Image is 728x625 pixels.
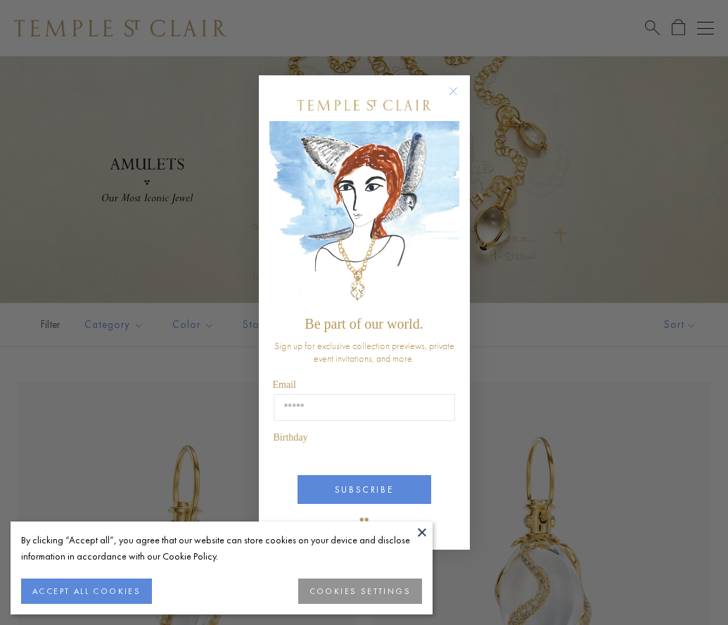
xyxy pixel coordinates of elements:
button: COOKIES SETTINGS [298,579,422,604]
span: Be part of our world. [305,316,423,332]
button: ACCEPT ALL COOKIES [21,579,152,604]
button: Close dialog [452,89,469,107]
input: Email [274,394,455,421]
div: By clicking “Accept all”, you agree that our website can store cookies on your device and disclos... [21,532,422,564]
button: SUBSCRIBE [298,475,431,504]
img: c4a9eb12-d91a-4d4a-8ee0-386386f4f338.jpeg [269,121,459,309]
span: Birthday [274,432,308,443]
span: Sign up for exclusive collection previews, private event invitations, and more. [274,339,454,365]
span: Email [273,379,296,390]
img: Temple St. Clair [298,100,431,111]
img: TSC [350,507,378,536]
